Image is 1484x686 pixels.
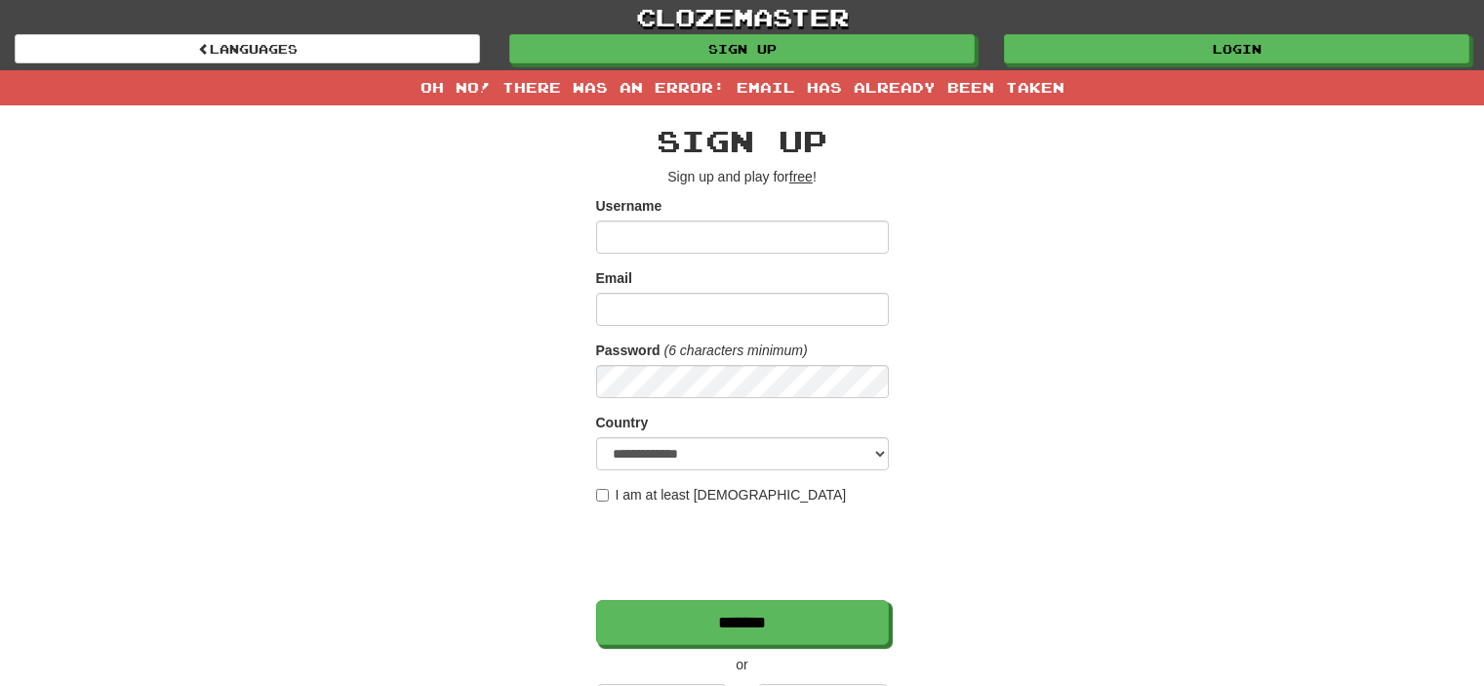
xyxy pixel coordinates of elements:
[596,196,662,216] label: Username
[1004,34,1469,63] a: Login
[664,343,808,358] em: (6 characters minimum)
[596,167,889,186] p: Sign up and play for !
[596,514,893,590] iframe: reCAPTCHA
[15,34,480,63] a: Languages
[596,268,632,288] label: Email
[596,489,609,502] input: I am at least [DEMOGRAPHIC_DATA]
[596,341,661,360] label: Password
[596,485,847,504] label: I am at least [DEMOGRAPHIC_DATA]
[596,125,889,157] h2: Sign up
[509,34,975,63] a: Sign up
[789,169,813,184] u: free
[596,655,889,674] p: or
[596,413,649,432] label: Country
